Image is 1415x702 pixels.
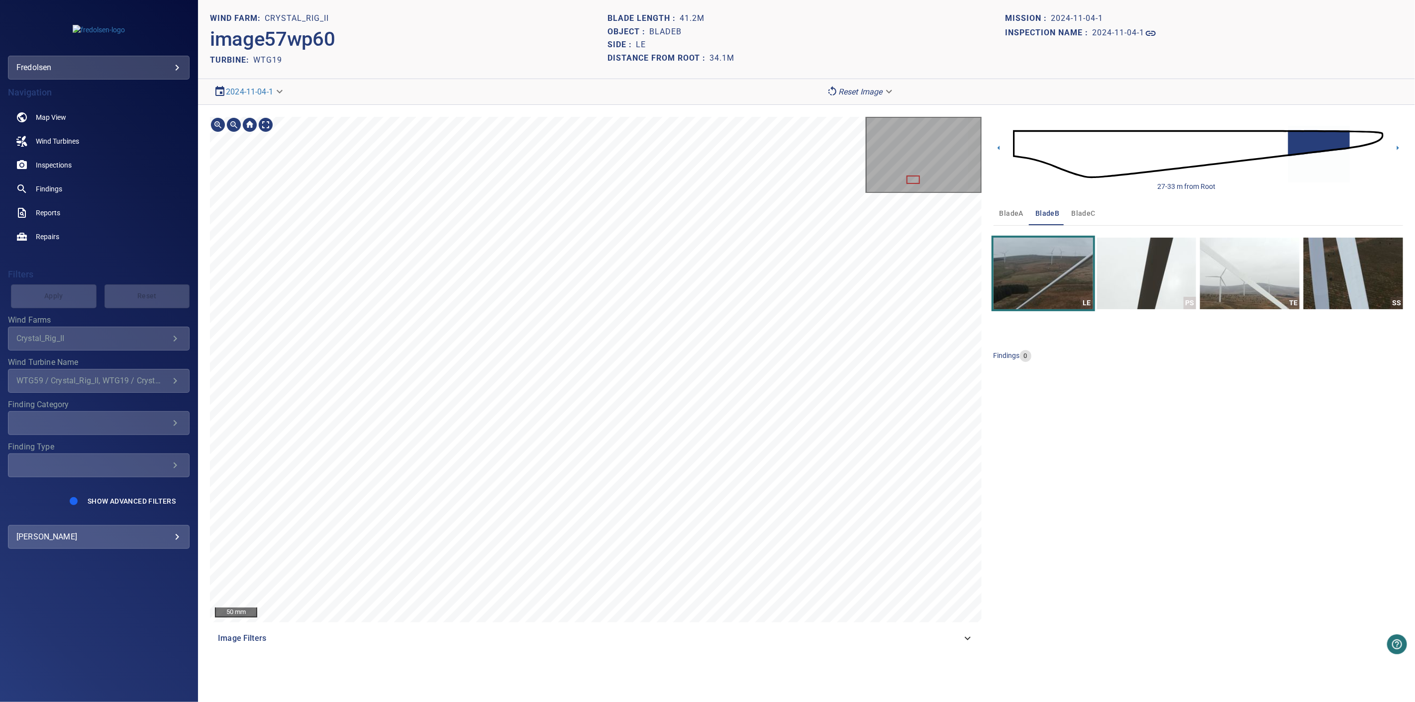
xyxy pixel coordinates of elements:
div: WTG59 / Crystal_Rig_II, WTG19 / Crystal_Rig_II [16,376,169,385]
span: bladeB [1035,207,1059,220]
a: 2024-11-04-1 [226,87,273,96]
span: 0 [1020,351,1031,361]
a: LE [994,238,1093,309]
label: Wind Farms [8,316,190,324]
div: SS [1391,297,1403,309]
h2: image57wp60 [210,27,335,51]
a: PS [1097,238,1197,309]
div: Finding Type [8,453,190,477]
h1: bladeB [649,27,682,37]
button: Show Advanced Filters [82,493,182,509]
h1: 34.1m [709,54,734,63]
label: Finding Category [8,401,190,409]
div: [PERSON_NAME] [16,529,181,545]
div: Wind Farms [8,327,190,351]
div: Crystal_Rig_II [16,334,169,343]
label: Finding Type [8,443,190,451]
h2: WTG19 [253,55,282,65]
span: Repairs [36,232,59,242]
em: Reset Image [838,87,883,96]
h1: LE [636,40,646,50]
a: windturbines noActive [8,129,190,153]
span: Reports [36,208,60,218]
h1: Crystal_Rig_II [265,14,329,23]
a: map noActive [8,105,190,129]
div: Go home [242,117,258,133]
div: 2024-11-04-1 [210,83,289,100]
h1: Object : [607,27,649,37]
span: Show Advanced Filters [88,497,176,505]
h1: 2024-11-04-1 [1051,14,1104,23]
div: Finding Category [8,411,190,435]
a: SS [1304,238,1403,309]
div: Wind Turbine Name [8,369,190,393]
h2: TURBINE: [210,55,253,65]
div: Image Filters [210,626,982,650]
span: findings [994,351,1020,359]
h1: WIND FARM: [210,14,265,23]
a: TE [1200,238,1300,309]
span: Map View [36,112,66,122]
div: LE [1081,297,1093,309]
h1: Side : [607,40,636,50]
img: d [1013,109,1384,199]
a: reports noActive [8,201,190,225]
span: bladeA [1000,207,1023,220]
h1: Mission : [1006,14,1051,23]
h4: Navigation [8,88,190,97]
h1: Distance from root : [607,54,709,63]
img: fredolsen-logo [73,25,125,35]
span: Image Filters [218,632,962,644]
a: inspections noActive [8,153,190,177]
h1: Inspection name : [1006,28,1093,38]
div: Reset Image [822,83,899,100]
div: PS [1184,297,1196,309]
div: 27-33 m from Root [1157,181,1215,191]
div: Toggle full page [258,117,274,133]
div: TE [1287,297,1300,309]
a: repairs noActive [8,225,190,249]
h1: 2024-11-04-1 [1093,28,1145,38]
a: findings noActive [8,177,190,201]
div: Zoom out [226,117,242,133]
span: Wind Turbines [36,136,79,146]
div: Zoom in [210,117,226,133]
h1: 41.2m [680,14,705,23]
span: bladeC [1072,207,1096,220]
span: Inspections [36,160,72,170]
div: fredolsen [8,56,190,80]
label: Wind Turbine Name [8,358,190,366]
a: 2024-11-04-1 [1093,27,1157,39]
h4: Filters [8,269,190,279]
span: Findings [36,184,62,194]
div: fredolsen [16,60,181,76]
h1: Blade length : [607,14,680,23]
